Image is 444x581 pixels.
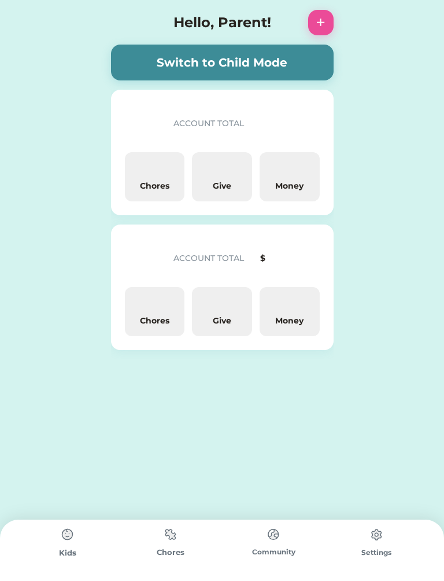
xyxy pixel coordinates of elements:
div: Kids [16,547,119,559]
h4: Hello, Parent! [173,12,271,33]
div: ACCOUNT TOTAL [173,117,256,130]
div: Give [197,180,247,192]
img: type%3Dchores%2C%20state%3Ddefault.svg [56,523,79,546]
img: type%3Dchores%2C%20state%3Ddefault.svg [159,523,182,546]
div: Chores [129,315,180,327]
img: yH5BAEAAAAALAAAAAABAAEAAAIBRAA7 [125,104,162,141]
div: $ [260,252,320,264]
img: yH5BAEAAAAALAAAAAABAAEAAAIBRAA7 [283,296,297,310]
div: Money [264,180,315,192]
img: yH5BAEAAAAALAAAAAABAAEAAAIBRAA7 [111,10,136,35]
img: yH5BAEAAAAALAAAAAABAAEAAAIBRAA7 [215,161,229,175]
img: yH5BAEAAAAALAAAAAABAAEAAAIBRAA7 [147,161,161,175]
div: Community [222,547,325,557]
button: + [308,10,334,35]
img: yH5BAEAAAAALAAAAAABAAEAAAIBRAA7 [283,161,297,175]
div: Chores [129,180,180,192]
button: Switch to Child Mode [111,45,334,80]
img: yH5BAEAAAAALAAAAAABAAEAAAIBRAA7 [215,296,229,310]
div: Settings [325,547,428,558]
div: Money [264,315,315,327]
div: ACCOUNT TOTAL [173,252,256,264]
img: yH5BAEAAAAALAAAAAABAAEAAAIBRAA7 [125,238,162,275]
img: type%3Dchores%2C%20state%3Ddefault.svg [365,523,388,546]
img: type%3Dchores%2C%20state%3Ddefault.svg [262,523,285,546]
img: yH5BAEAAAAALAAAAAABAAEAAAIBRAA7 [147,296,161,310]
div: Chores [119,547,222,558]
div: Give [197,315,247,327]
